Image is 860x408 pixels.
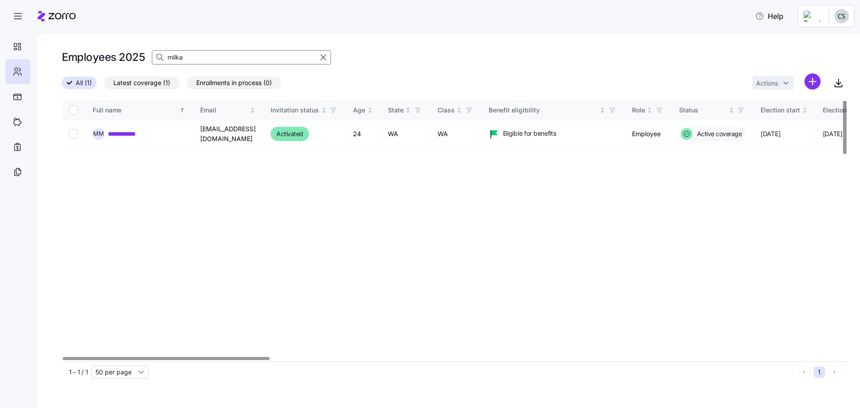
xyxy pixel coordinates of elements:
button: Help [748,7,791,25]
button: Previous page [798,366,810,378]
th: EmailNot sorted [193,100,263,120]
div: Not sorted [321,107,327,113]
th: ClassNot sorted [430,100,482,120]
span: [DATE] [761,129,780,138]
div: Not sorted [367,107,373,113]
th: Election startNot sorted [753,100,816,120]
button: 1 [813,366,825,378]
div: Class [438,105,455,115]
span: Active coverage [694,129,742,138]
input: Select all records [69,106,78,115]
th: AgeNot sorted [346,100,381,120]
h1: Employees 2025 [62,50,145,64]
div: Full name [93,105,178,115]
span: M M [93,131,104,137]
div: Benefit eligibility [489,105,598,115]
th: Full nameSorted ascending [86,100,193,120]
th: StateNot sorted [381,100,430,120]
span: Eligible for benefits [503,129,556,138]
input: Select record 1 [69,129,78,138]
div: Email [200,105,248,115]
td: WA [381,120,430,148]
span: Activated [276,129,303,139]
svg: add icon [804,73,821,90]
button: Next page [829,366,840,378]
span: 1 - 1 / 1 [69,368,88,377]
div: Not sorted [646,107,653,113]
td: 24 [346,120,381,148]
td: Employee [625,120,672,148]
input: Search Employees [152,50,331,64]
img: Employer logo [804,11,821,21]
div: Invitation status [271,105,319,115]
img: 2df6d97b4bcaa7f1b4a2ee07b0c0b24b [834,9,849,23]
th: Invitation statusNot sorted [263,100,346,120]
td: WA [430,120,482,148]
div: State [388,105,404,115]
span: Actions [756,80,778,86]
div: Status [679,105,727,115]
span: [DATE] [823,129,843,138]
span: Help [755,11,783,21]
span: All (1) [76,77,92,89]
td: [EMAIL_ADDRESS][DOMAIN_NAME] [193,120,263,148]
div: Election end [823,105,860,115]
span: Enrollments in process (0) [196,77,272,89]
div: Role [632,105,645,115]
th: Benefit eligibilityNot sorted [482,100,625,120]
div: Sorted ascending [179,107,185,113]
div: Not sorted [599,107,606,113]
button: Actions [752,76,794,90]
span: Latest coverage (1) [113,77,170,89]
div: Not sorted [802,107,808,113]
div: Not sorted [249,107,256,113]
th: RoleNot sorted [625,100,672,120]
th: StatusNot sorted [672,100,754,120]
div: Election start [761,105,800,115]
div: Not sorted [728,107,735,113]
div: Not sorted [456,107,462,113]
div: Not sorted [405,107,411,113]
div: Age [353,105,365,115]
